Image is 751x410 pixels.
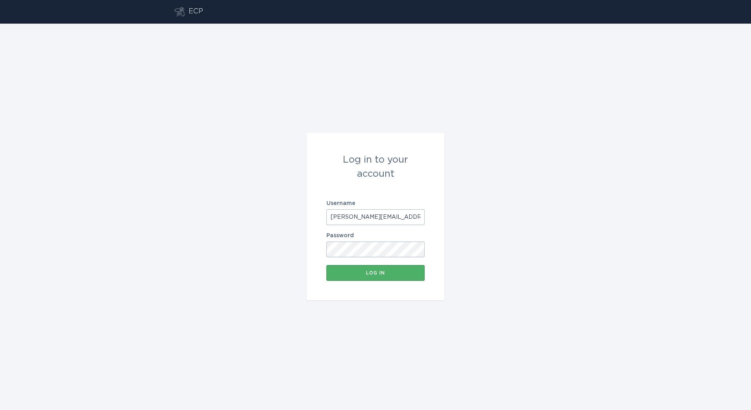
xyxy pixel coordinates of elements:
div: Log in to your account [326,153,425,181]
button: Go to dashboard [174,7,185,16]
label: Username [326,201,425,206]
label: Password [326,233,425,238]
button: Log in [326,265,425,281]
div: Log in [330,271,421,275]
div: ECP [189,7,203,16]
